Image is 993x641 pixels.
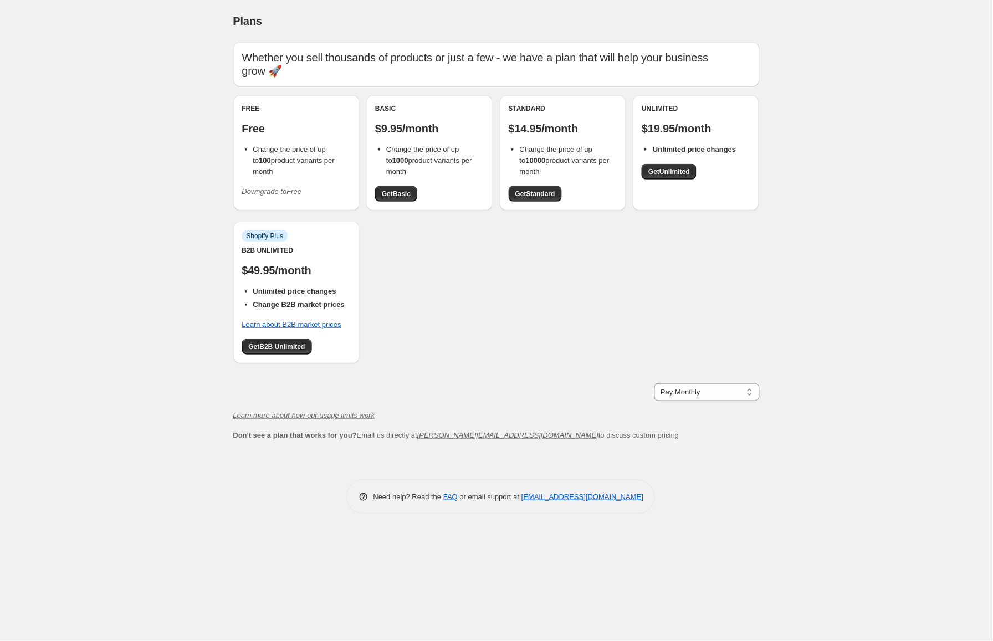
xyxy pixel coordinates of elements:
[242,264,351,277] p: $49.95/month
[515,189,555,198] span: Get Standard
[373,493,444,501] span: Need help? Read the
[443,493,458,501] a: FAQ
[653,145,736,153] b: Unlimited price changes
[648,167,690,176] span: Get Unlimited
[242,187,302,196] i: Downgrade to Free
[642,104,750,113] div: Unlimited
[520,145,610,176] span: Change the price of up to product variants per month
[233,15,262,27] span: Plans
[458,493,521,501] span: or email support at
[242,246,351,255] div: B2B Unlimited
[642,164,697,180] a: GetUnlimited
[242,122,351,135] p: Free
[253,300,345,309] b: Change B2B market prices
[242,51,751,78] p: Whether you sell thousands of products or just a few - we have a plan that will help your busines...
[242,104,351,113] div: Free
[509,104,617,113] div: Standard
[253,145,335,176] span: Change the price of up to product variants per month
[526,156,546,165] b: 10000
[382,189,411,198] span: Get Basic
[242,320,341,329] a: Learn about B2B market prices
[521,493,643,501] a: [EMAIL_ADDRESS][DOMAIN_NAME]
[233,431,357,439] b: Don't see a plan that works for you?
[392,156,408,165] b: 1000
[375,104,484,113] div: Basic
[386,145,472,176] span: Change the price of up to product variants per month
[247,232,284,240] span: Shopify Plus
[233,411,375,419] a: Learn more about how our usage limits work
[642,122,750,135] p: $19.95/month
[259,156,271,165] b: 100
[417,431,598,439] a: [PERSON_NAME][EMAIL_ADDRESS][DOMAIN_NAME]
[233,431,679,439] span: Email us directly at to discuss custom pricing
[242,339,312,355] a: GetB2B Unlimited
[375,186,417,202] a: GetBasic
[509,122,617,135] p: $14.95/month
[509,186,562,202] a: GetStandard
[249,342,305,351] span: Get B2B Unlimited
[236,183,309,201] button: Downgrade toFree
[253,287,336,295] b: Unlimited price changes
[375,122,484,135] p: $9.95/month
